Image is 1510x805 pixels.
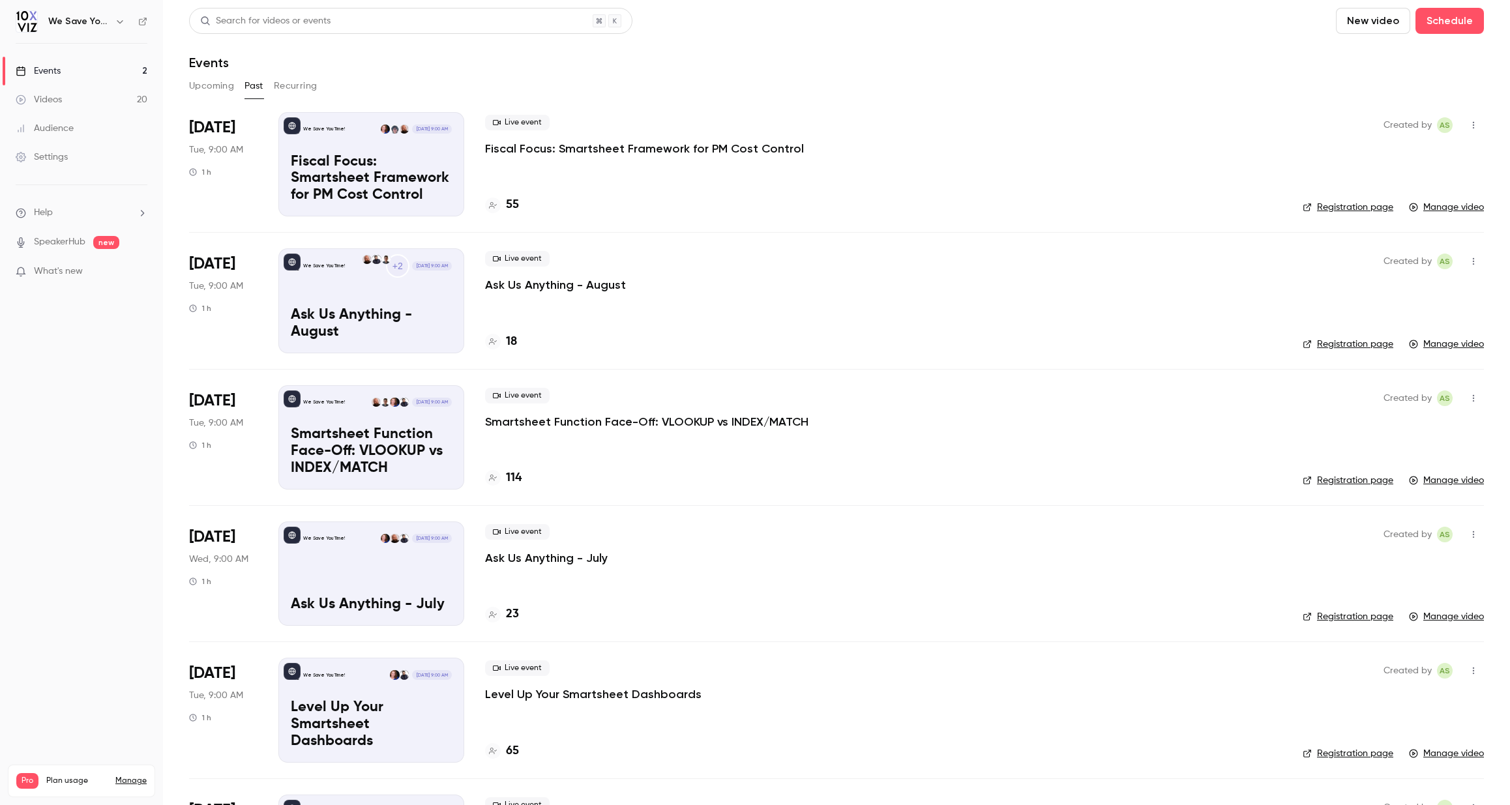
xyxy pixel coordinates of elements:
[93,236,119,249] span: new
[485,251,550,267] span: Live event
[189,553,248,566] span: Wed, 9:00 AM
[485,524,550,540] span: Live event
[1437,254,1453,269] span: Ashley Sage
[1303,338,1393,351] a: Registration page
[303,126,345,132] p: We Save You Time!
[189,385,258,490] div: Jul 22 Tue, 9:00 AM (America/Denver)
[16,11,37,32] img: We Save You Time!
[485,606,519,623] a: 23
[412,261,451,271] span: [DATE] 9:00 AM
[115,776,147,786] a: Manage
[1409,338,1484,351] a: Manage video
[1384,663,1432,679] span: Created by
[278,112,464,216] a: Fiscal Focus: Smartsheet Framework for PM Cost ControlWe Save You Time!Paul NewcomeDansong WangJe...
[363,255,372,264] img: Paul Newcome
[189,112,258,216] div: Aug 12 Tue, 9:00 AM (America/Denver)
[189,712,211,723] div: 1 h
[1440,254,1450,269] span: AS
[390,398,399,407] img: Jennifer Jones
[381,398,390,407] img: Ayelet Weiner
[485,277,626,293] a: Ask Us Anything - August
[189,689,243,702] span: Tue, 9:00 AM
[1303,747,1393,760] a: Registration page
[189,417,243,430] span: Tue, 9:00 AM
[372,255,381,264] img: Dustin Wise
[189,280,243,293] span: Tue, 9:00 AM
[303,263,345,269] p: We Save You Time!
[291,699,452,750] p: Level Up Your Smartsheet Dashboards
[16,65,61,78] div: Events
[1440,390,1450,406] span: AS
[34,265,83,278] span: What's new
[485,550,608,566] a: Ask Us Anything - July
[274,76,318,96] button: Recurring
[400,124,409,134] img: Paul Newcome
[244,76,263,96] button: Past
[291,307,452,341] p: Ask Us Anything - August
[372,398,381,407] img: Paul Newcome
[189,55,229,70] h1: Events
[189,117,235,138] span: [DATE]
[506,333,517,351] h4: 18
[1440,527,1450,542] span: AS
[1384,390,1432,406] span: Created by
[200,14,331,28] div: Search for videos or events
[1440,663,1450,679] span: AS
[506,469,522,487] h4: 114
[189,76,234,96] button: Upcoming
[1440,117,1450,133] span: AS
[390,124,399,134] img: Dansong Wang
[1384,527,1432,542] span: Created by
[485,141,804,156] a: Fiscal Focus: Smartsheet Framework for PM Cost Control
[381,534,390,543] img: Jennifer Jones
[485,686,702,702] a: Level Up Your Smartsheet Dashboards
[1409,201,1484,214] a: Manage video
[278,521,464,626] a: Ask Us Anything - JulyWe Save You Time!Dustin WisePaul NewcomeJennifer Jones[DATE] 9:00 AMAsk Us ...
[386,254,409,278] div: +2
[1303,610,1393,623] a: Registration page
[485,196,519,214] a: 55
[34,235,85,249] a: SpeakerHub
[189,303,211,314] div: 1 h
[485,414,808,430] a: Smartsheet Function Face-Off: VLOOKUP vs INDEX/MATCH
[1409,747,1484,760] a: Manage video
[1409,610,1484,623] a: Manage video
[34,206,53,220] span: Help
[278,248,464,353] a: Ask Us Anything - AugustWe Save You Time!+2Ayelet WeinerDustin WisePaul Newcome[DATE] 9:00 AMAsk ...
[1303,474,1393,487] a: Registration page
[1437,117,1453,133] span: Ashley Sage
[189,254,235,274] span: [DATE]
[1384,117,1432,133] span: Created by
[1437,390,1453,406] span: Ashley Sage
[381,124,390,134] img: Jennifer Jones
[506,196,519,214] h4: 55
[189,390,235,411] span: [DATE]
[390,670,399,679] img: Jennifer Jones
[485,742,519,760] a: 65
[390,534,399,543] img: Paul Newcome
[400,398,409,407] img: Dustin Wise
[1409,474,1484,487] a: Manage video
[412,534,451,543] span: [DATE] 9:00 AM
[400,534,409,543] img: Dustin Wise
[278,385,464,490] a: Smartsheet Function Face-Off: VLOOKUP vs INDEX/MATCHWe Save You Time!Dustin WiseJennifer JonesAye...
[278,658,464,762] a: Level Up Your Smartsheet DashboardsWe Save You Time!Dustin WiseJennifer Jones[DATE] 9:00 AMLevel ...
[412,670,451,679] span: [DATE] 9:00 AM
[48,15,110,28] h6: We Save You Time!
[303,399,345,405] p: We Save You Time!
[485,388,550,403] span: Live event
[189,658,258,762] div: Jul 8 Tue, 9:00 AM (America/Denver)
[1384,254,1432,269] span: Created by
[189,167,211,177] div: 1 h
[16,151,68,164] div: Settings
[16,773,38,789] span: Pro
[132,266,147,278] iframe: Noticeable Trigger
[506,742,519,760] h4: 65
[46,776,108,786] span: Plan usage
[189,663,235,684] span: [DATE]
[400,670,409,679] img: Dustin Wise
[1415,8,1484,34] button: Schedule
